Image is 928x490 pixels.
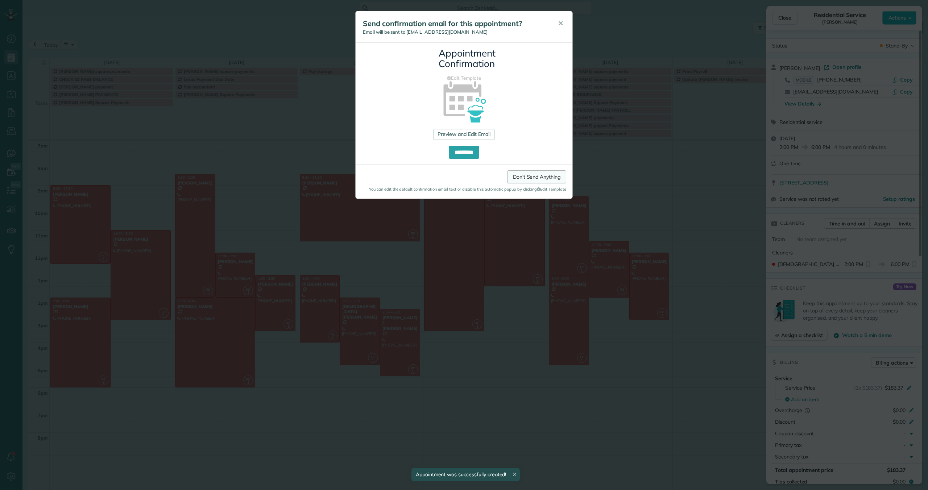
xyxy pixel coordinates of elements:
div: Appointment was successfully created! [411,468,520,481]
a: Don't Send Anything [507,170,566,183]
span: Email will be sent to [EMAIL_ADDRESS][DOMAIN_NAME] [363,29,488,35]
span: ✕ [558,19,563,28]
a: Edit Template [361,75,567,82]
h3: Appointment Confirmation [439,48,489,69]
img: appointment_confirmation_icon-141e34405f88b12ade42628e8c248340957700ab75a12ae832a8710e9b578dc5.png [432,68,497,133]
a: Preview and Edit Email [433,129,494,140]
small: You can edit the default confirmation email text or disable this automatic popup by clicking Edit... [362,186,566,192]
h5: Send confirmation email for this appointment? [363,18,548,29]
